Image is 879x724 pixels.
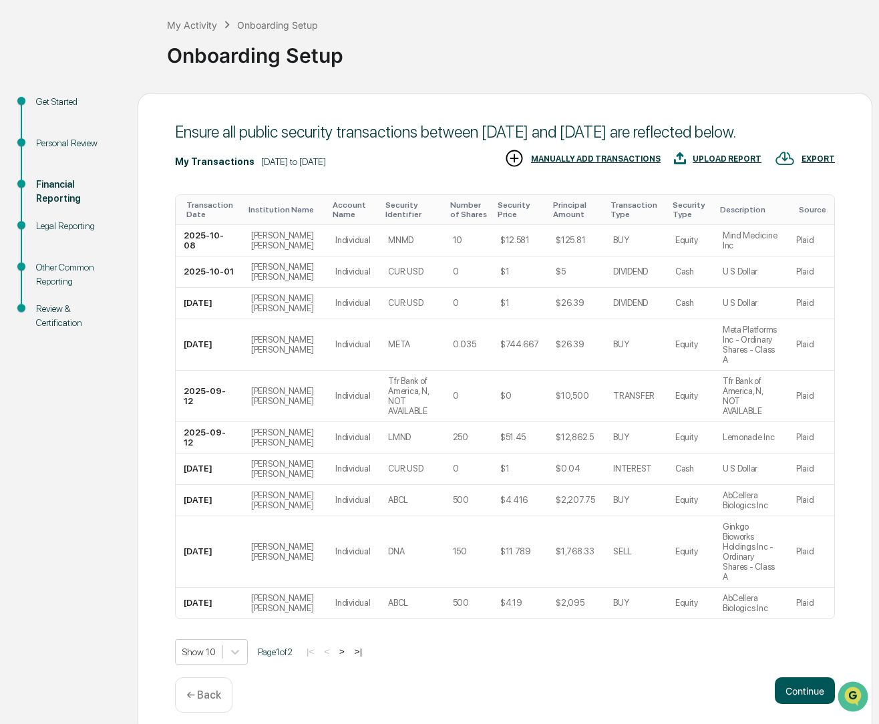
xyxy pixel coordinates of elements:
[450,200,487,219] div: Toggle SortBy
[251,459,319,479] div: [PERSON_NAME] [PERSON_NAME]
[167,19,217,31] div: My Activity
[453,339,476,349] div: 0.035
[388,298,423,308] div: CUR:USD
[36,302,116,330] div: Review & Certification
[237,19,318,31] div: Onboarding Setup
[327,371,380,422] td: Individual
[675,298,694,308] div: Cash
[675,464,694,474] div: Cash
[675,432,697,442] div: Equity
[45,102,219,116] div: Start new chat
[693,154,761,164] div: UPLOAD REPORT
[176,485,243,516] td: [DATE]
[788,516,834,588] td: Plaid
[613,298,648,308] div: DIVIDEND
[176,516,243,588] td: [DATE]
[453,546,467,556] div: 150
[388,376,436,416] div: Tfr Bank of America, N, NOT AVAILABLE
[251,262,319,282] div: [PERSON_NAME] [PERSON_NAME]
[94,226,162,236] a: Powered byPylon
[723,522,780,582] div: Ginkgo Bioworks Holdings Inc - Ordinary Shares - Class A
[8,163,92,187] a: 🖐️Preclearance
[351,646,366,657] button: >|
[176,588,243,618] td: [DATE]
[258,647,293,657] span: Page 1 of 2
[556,432,594,442] div: $12,862.5
[500,235,530,245] div: $12.581
[556,391,588,401] div: $10,500
[133,226,162,236] span: Pylon
[556,464,580,474] div: $0.04
[36,95,116,109] div: Get Started
[27,194,84,207] span: Data Lookup
[500,432,526,442] div: $51.45
[261,156,326,167] div: [DATE] to [DATE]
[453,266,459,277] div: 0
[788,588,834,618] td: Plaid
[723,266,757,277] div: U S Dollar
[110,168,166,182] span: Attestations
[388,339,410,349] div: META
[531,154,661,164] div: MANUALLY ADD TRANSACTIONS
[453,298,459,308] div: 0
[675,391,697,401] div: Equity
[613,432,629,442] div: BUY
[500,266,509,277] div: $1
[327,319,380,371] td: Individual
[613,598,629,608] div: BUY
[500,339,539,349] div: $744.667
[500,546,531,556] div: $11.789
[175,156,254,167] div: My Transactions
[186,689,221,701] p: ← Back
[788,256,834,288] td: Plaid
[327,422,380,454] td: Individual
[251,427,319,447] div: [PERSON_NAME] [PERSON_NAME]
[673,200,709,219] div: Toggle SortBy
[453,495,469,505] div: 500
[799,205,829,214] div: Toggle SortBy
[556,298,584,308] div: $26.39
[553,200,600,219] div: Toggle SortBy
[176,371,243,422] td: 2025-09-12
[613,495,629,505] div: BUY
[251,293,319,313] div: [PERSON_NAME] [PERSON_NAME]
[176,319,243,371] td: [DATE]
[453,464,459,474] div: 0
[675,495,697,505] div: Equity
[13,195,24,206] div: 🔎
[720,205,783,214] div: Toggle SortBy
[498,200,542,219] div: Toggle SortBy
[788,371,834,422] td: Plaid
[723,464,757,474] div: U S Dollar
[45,116,169,126] div: We're available if you need us!
[327,588,380,618] td: Individual
[388,432,411,442] div: LMND
[453,391,459,401] div: 0
[613,339,629,349] div: BUY
[167,33,872,67] div: Onboarding Setup
[251,230,319,250] div: [PERSON_NAME] [PERSON_NAME]
[327,225,380,256] td: Individual
[303,646,318,657] button: |<
[556,235,585,245] div: $125.81
[92,163,171,187] a: 🗄️Attestations
[36,178,116,206] div: Financial Reporting
[388,266,423,277] div: CUR:USD
[388,235,413,245] div: MNMD
[723,298,757,308] div: U S Dollar
[327,454,380,485] td: Individual
[610,200,662,219] div: Toggle SortBy
[556,266,565,277] div: $5
[13,102,37,126] img: 1746055101610-c473b297-6a78-478c-a979-82029cc54cd1
[327,516,380,588] td: Individual
[453,432,468,442] div: 250
[453,235,462,245] div: 10
[251,490,319,510] div: [PERSON_NAME] [PERSON_NAME]
[723,593,780,613] div: AbCellera Biologics Inc
[500,464,509,474] div: $1
[504,148,524,168] img: MANUALLY ADD TRANSACTIONS
[500,598,522,608] div: $4.19
[227,106,243,122] button: Start new chat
